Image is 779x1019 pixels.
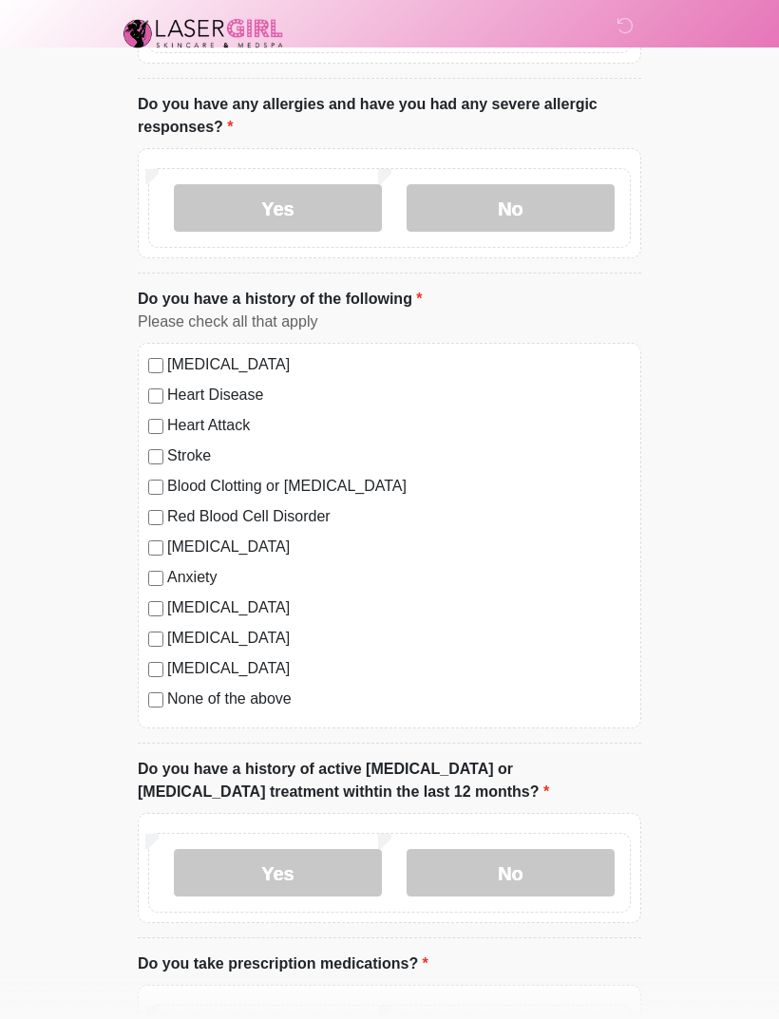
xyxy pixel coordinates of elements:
[167,353,631,376] label: [MEDICAL_DATA]
[138,93,641,139] label: Do you have any allergies and have you had any severe allergic responses?
[167,596,631,619] label: [MEDICAL_DATA]
[407,849,615,896] label: No
[148,358,163,373] input: [MEDICAL_DATA]
[148,571,163,586] input: Anxiety
[138,288,423,311] label: Do you have a history of the following
[167,536,631,558] label: [MEDICAL_DATA]
[119,14,288,52] img: Laser Girl Med Spa LLC Logo
[167,505,631,528] label: Red Blood Cell Disorder
[138,953,428,975] label: Do you take prescription medications?
[148,662,163,677] input: [MEDICAL_DATA]
[148,692,163,708] input: None of the above
[174,184,382,232] label: Yes
[407,184,615,232] label: No
[138,758,641,803] label: Do you have a history of active [MEDICAL_DATA] or [MEDICAL_DATA] treatment withtin the last 12 mo...
[148,601,163,616] input: [MEDICAL_DATA]
[167,444,631,467] label: Stroke
[167,657,631,680] label: [MEDICAL_DATA]
[148,480,163,495] input: Blood Clotting or [MEDICAL_DATA]
[167,627,631,650] label: [MEDICAL_DATA]
[167,475,631,498] label: Blood Clotting or [MEDICAL_DATA]
[148,632,163,647] input: [MEDICAL_DATA]
[167,414,631,437] label: Heart Attack
[167,688,631,710] label: None of the above
[148,510,163,525] input: Red Blood Cell Disorder
[148,388,163,404] input: Heart Disease
[148,449,163,464] input: Stroke
[174,849,382,896] label: Yes
[148,540,163,556] input: [MEDICAL_DATA]
[138,311,641,333] div: Please check all that apply
[167,384,631,406] label: Heart Disease
[167,566,631,589] label: Anxiety
[148,419,163,434] input: Heart Attack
